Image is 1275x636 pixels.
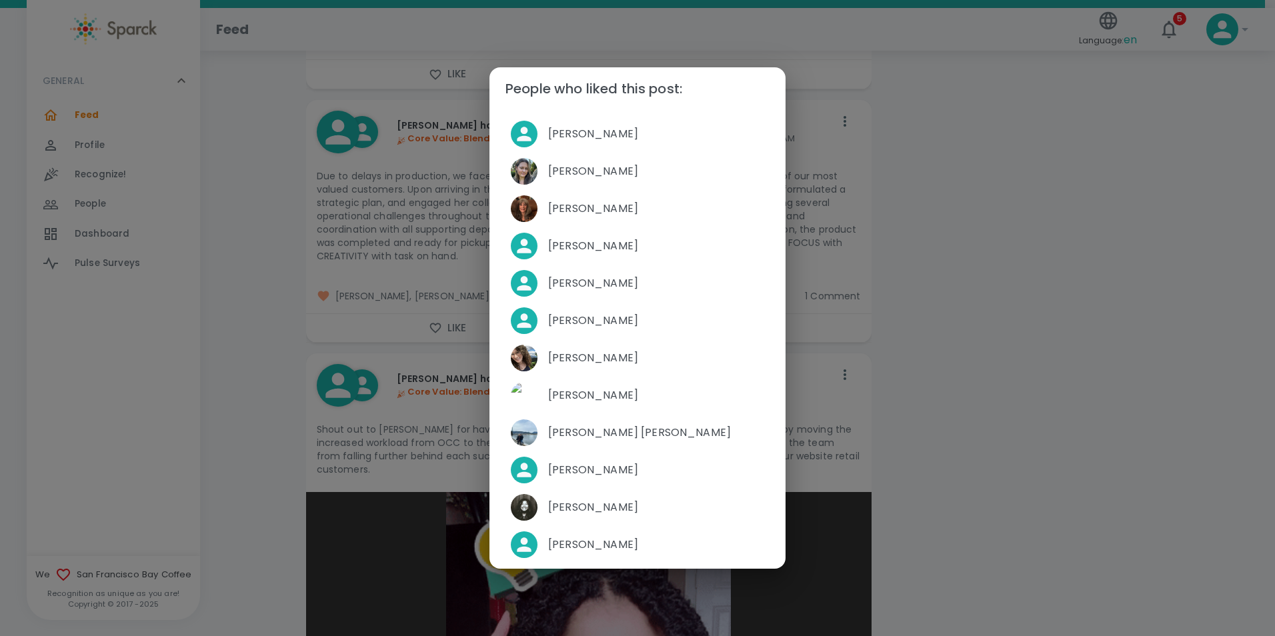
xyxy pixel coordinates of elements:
[548,462,764,478] span: [PERSON_NAME]
[548,238,764,254] span: [PERSON_NAME]
[500,190,775,227] div: Picture of Louann VanVoorhis[PERSON_NAME]
[500,115,775,153] div: [PERSON_NAME]
[500,227,775,265] div: [PERSON_NAME]
[489,67,786,110] h2: People who liked this post:
[500,302,775,339] div: [PERSON_NAME]
[500,526,775,563] div: [PERSON_NAME]
[500,339,775,377] div: Picture of Vashti Cirinna[PERSON_NAME]
[500,451,775,489] div: [PERSON_NAME]
[548,275,764,291] span: [PERSON_NAME]
[511,158,537,185] img: Picture of Mackenzie Vega
[511,345,537,371] img: Picture of Vashti Cirinna
[548,201,764,217] span: [PERSON_NAME]
[511,382,537,409] img: Picture of David Gutierrez
[548,350,764,366] span: [PERSON_NAME]
[548,537,764,553] span: [PERSON_NAME]
[511,419,537,446] img: Picture of Anna Belle Heredia
[548,163,764,179] span: [PERSON_NAME]
[500,414,775,451] div: Picture of Anna Belle Heredia[PERSON_NAME] [PERSON_NAME]
[500,489,775,526] div: Picture of Angel Coloyan[PERSON_NAME]
[548,126,764,142] span: [PERSON_NAME]
[548,387,764,403] span: [PERSON_NAME]
[511,195,537,222] img: Picture of Louann VanVoorhis
[548,499,764,515] span: [PERSON_NAME]
[548,425,764,441] span: [PERSON_NAME] [PERSON_NAME]
[500,377,775,414] div: Picture of David Gutierrez[PERSON_NAME]
[500,153,775,190] div: Picture of Mackenzie Vega[PERSON_NAME]
[500,265,775,302] div: [PERSON_NAME]
[548,313,764,329] span: [PERSON_NAME]
[511,494,537,521] img: Picture of Angel Coloyan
